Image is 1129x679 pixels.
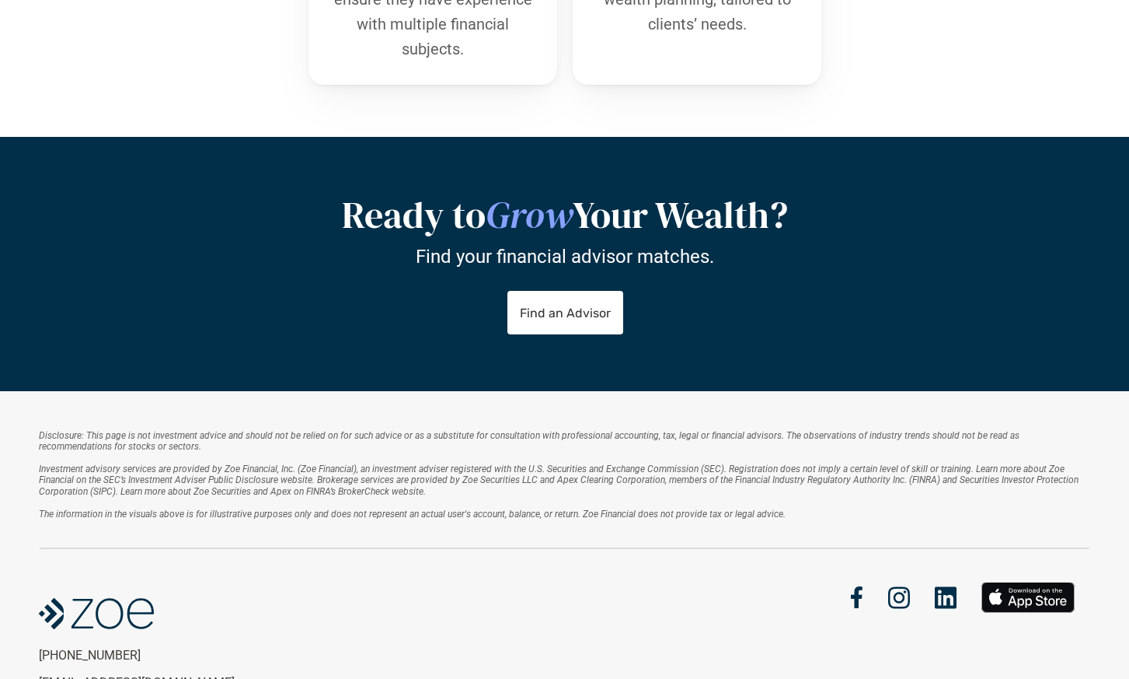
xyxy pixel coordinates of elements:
[39,648,294,663] p: [PHONE_NUMBER]
[39,509,786,520] em: The information in the visuals above is for illustrative purposes only and does not represent an ...
[176,193,953,238] h2: Ready to Your Wealth?
[486,189,573,240] em: Grow
[507,292,622,335] a: Find an Advisor
[416,246,714,268] p: Find your financial advisor matches.
[519,306,610,320] p: Find an Advisor
[39,464,1081,497] em: Investment advisory services are provided by Zoe Financial, Inc. (Zoe Financial), an investment a...
[39,430,1022,452] em: Disclosure: This page is not investment advice and should not be relied on for such advice or as ...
